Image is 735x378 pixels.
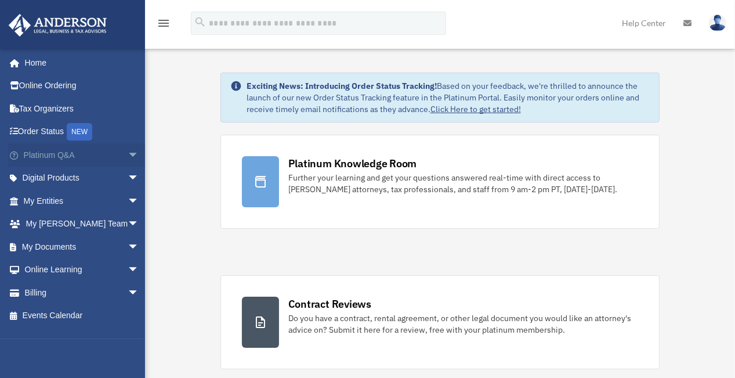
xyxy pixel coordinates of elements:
[8,97,157,120] a: Tax Organizers
[709,15,726,31] img: User Pic
[8,167,157,190] a: Digital Productsarrow_drop_down
[128,258,151,282] span: arrow_drop_down
[247,80,650,115] div: Based on your feedback, we're thrilled to announce the launch of our new Order Status Tracking fe...
[8,304,157,327] a: Events Calendar
[8,120,157,144] a: Order StatusNEW
[67,123,92,141] div: NEW
[220,275,660,369] a: Contract Reviews Do you have a contract, rental agreement, or other legal document you would like...
[220,135,660,229] a: Platinum Knowledge Room Further your learning and get your questions answered real-time with dire...
[288,172,639,195] div: Further your learning and get your questions answered real-time with direct access to [PERSON_NAM...
[8,213,157,236] a: My [PERSON_NAME] Teamarrow_drop_down
[128,189,151,213] span: arrow_drop_down
[8,189,157,213] a: My Entitiesarrow_drop_down
[157,20,171,30] a: menu
[5,14,110,37] img: Anderson Advisors Platinum Portal
[128,281,151,305] span: arrow_drop_down
[128,235,151,259] span: arrow_drop_down
[128,167,151,190] span: arrow_drop_down
[8,281,157,304] a: Billingarrow_drop_down
[8,258,157,282] a: Online Learningarrow_drop_down
[247,81,437,91] strong: Exciting News: Introducing Order Status Tracking!
[128,143,151,167] span: arrow_drop_down
[288,297,371,311] div: Contract Reviews
[8,143,157,167] a: Platinum Q&Aarrow_drop_down
[288,312,639,336] div: Do you have a contract, rental agreement, or other legal document you would like an attorney's ad...
[8,235,157,258] a: My Documentsarrow_drop_down
[430,104,521,114] a: Click Here to get started!
[128,213,151,236] span: arrow_drop_down
[8,51,151,74] a: Home
[157,16,171,30] i: menu
[288,156,417,171] div: Platinum Knowledge Room
[194,16,207,28] i: search
[8,74,157,98] a: Online Ordering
